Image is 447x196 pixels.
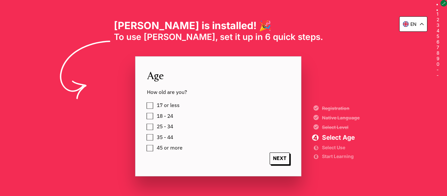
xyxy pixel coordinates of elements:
[437,39,440,45] div: 6
[322,146,360,150] span: Select Use
[157,124,173,130] span: 25 - 34
[322,125,360,130] span: Select Level
[322,106,360,111] span: Registration
[157,145,183,151] span: 45 or more
[437,22,440,28] div: 3
[437,33,440,39] div: 5
[147,68,290,83] span: Age
[157,134,173,140] span: 35 - 44
[322,154,360,158] span: Start Learning
[437,50,440,56] div: 8
[322,134,360,141] span: Select Age
[157,113,173,119] span: 18 - 24
[270,152,290,165] span: NEXT
[437,11,440,17] div: 1
[437,28,440,33] div: 4
[437,56,440,61] div: 9
[437,17,440,22] div: 2
[437,67,440,72] div: -
[437,61,440,67] div: 0
[114,20,323,32] h1: [PERSON_NAME] is installed! 🎉
[410,21,417,27] p: en
[437,72,440,78] div: -
[147,89,290,95] span: How old are you?
[322,116,360,120] span: Native Language
[114,32,323,42] span: To use [PERSON_NAME], set it up in 6 quick steps.
[437,45,440,50] div: 7
[157,102,180,108] span: 17 or less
